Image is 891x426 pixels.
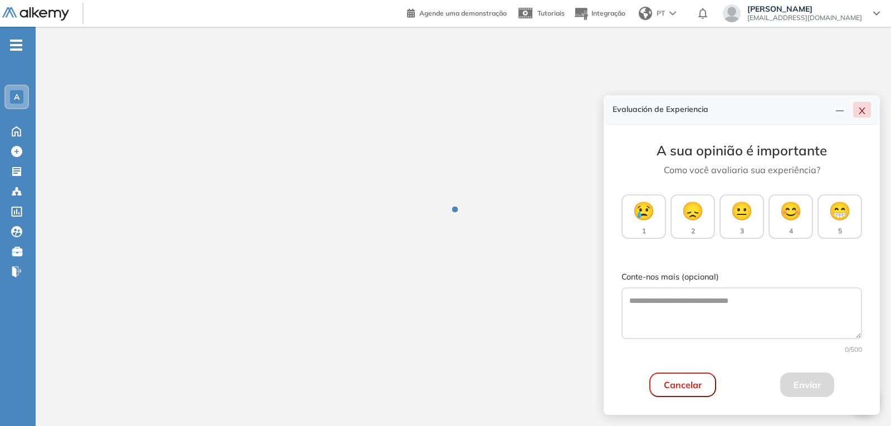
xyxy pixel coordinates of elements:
span: line [835,106,844,115]
button: Cancelar [649,373,716,397]
img: arrow [669,11,676,16]
label: Conte-nos mais (opcional) [621,271,862,283]
span: 2 [691,226,695,236]
h3: A sua opinião é importante [621,143,862,159]
span: 3 [740,226,744,236]
span: Tutoriais [537,9,565,17]
button: close [853,102,871,117]
img: Logotipo [2,7,69,21]
button: 😞2 [670,194,715,239]
span: [EMAIL_ADDRESS][DOMAIN_NAME] [747,13,862,22]
h4: Evaluación de Experiencia [613,105,831,114]
span: Integração [591,9,625,17]
i: - [10,44,22,46]
span: 😁 [829,197,851,224]
span: 😐 [731,197,753,224]
span: 😊 [780,197,802,224]
div: 0 /500 [621,345,862,355]
span: 5 [838,226,842,236]
span: 1 [642,226,646,236]
span: A [14,92,19,101]
button: 😁5 [817,194,862,239]
button: 😢1 [621,194,666,239]
span: Agende uma demonstração [419,9,507,17]
span: 😞 [682,197,704,224]
span: PT [657,8,665,18]
span: 😢 [633,197,655,224]
button: 😐3 [719,194,764,239]
button: Enviar [780,373,834,397]
button: 😊4 [768,194,813,239]
button: line [831,102,849,117]
button: Integração [574,2,625,26]
span: [PERSON_NAME] [747,4,862,13]
p: Como você avaliaria sua experiência? [621,163,862,177]
span: 4 [789,226,793,236]
a: Agende uma demonstração [407,6,507,19]
span: close [858,106,866,115]
img: world [639,7,652,20]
